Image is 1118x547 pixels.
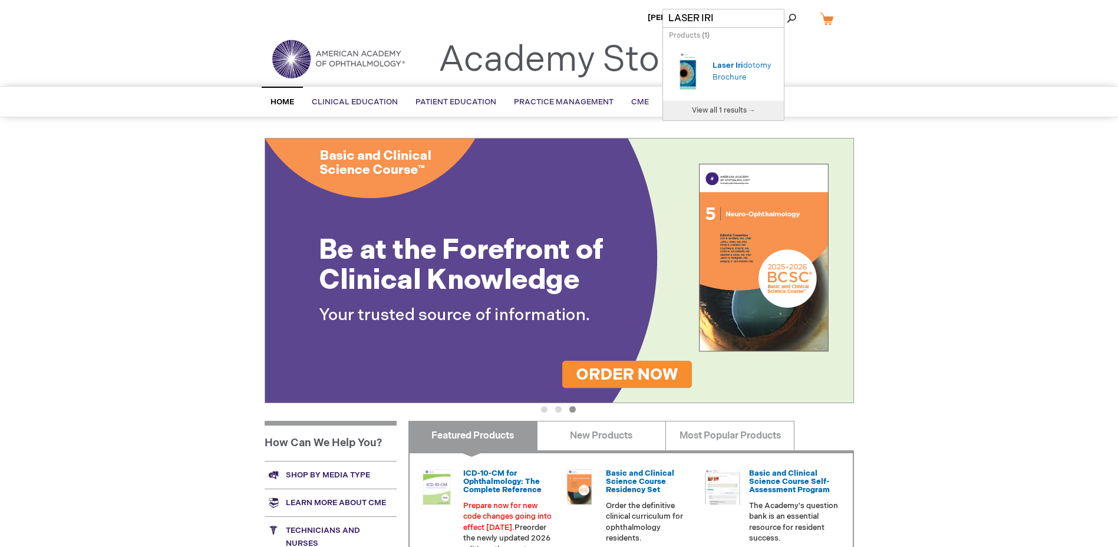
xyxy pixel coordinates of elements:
[265,489,397,516] a: Learn more about CME
[662,9,784,28] input: Name, # or keyword
[415,97,496,107] span: Patient Education
[312,97,398,107] span: Clinical Education
[663,44,784,101] ul: Search Autocomplete Result
[631,97,649,107] span: CME
[562,469,597,505] img: 02850963u_47.png
[702,31,710,40] span: ( )
[537,421,666,450] a: New Products
[265,421,397,461] h1: How Can We Help You?
[665,421,794,450] a: Most Popular Products
[419,469,454,505] img: 0120008u_42.png
[438,39,692,81] a: Academy Store
[756,6,801,29] span: Search
[408,421,537,450] a: Featured Products
[514,97,614,107] span: Practice Management
[692,106,756,115] span: View all 1 results →
[736,61,743,70] span: Iri
[749,469,830,495] a: Basic and Clinical Science Course Self-Assessment Program
[606,469,674,495] a: Basic and Clinical Science Course Residency Set
[541,406,548,413] button: 1 of 3
[749,500,839,544] p: The Academy's question bank is an essential resource for resident success.
[669,47,707,94] img: Laser Iridotomy Brochure
[271,97,294,107] span: Home
[713,61,734,70] span: Laser
[713,61,771,82] a: Laser Iridotomy Brochure
[463,501,552,532] font: Prepare now for new code changes going into effect [DATE].
[704,31,707,40] span: 1
[669,31,700,40] span: Products
[648,13,713,22] a: [PERSON_NAME]
[606,500,695,544] p: Order the definitive clinical curriculum for ophthalmology residents.
[705,469,740,505] img: bcscself_20.jpg
[669,47,713,98] a: Laser Iridotomy Brochure
[555,406,562,413] button: 2 of 3
[265,461,397,489] a: Shop by media type
[463,469,542,495] a: ICD-10-CM for Ophthalmology: The Complete Reference
[663,101,784,120] a: View all 1 results →
[569,406,576,413] button: 3 of 3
